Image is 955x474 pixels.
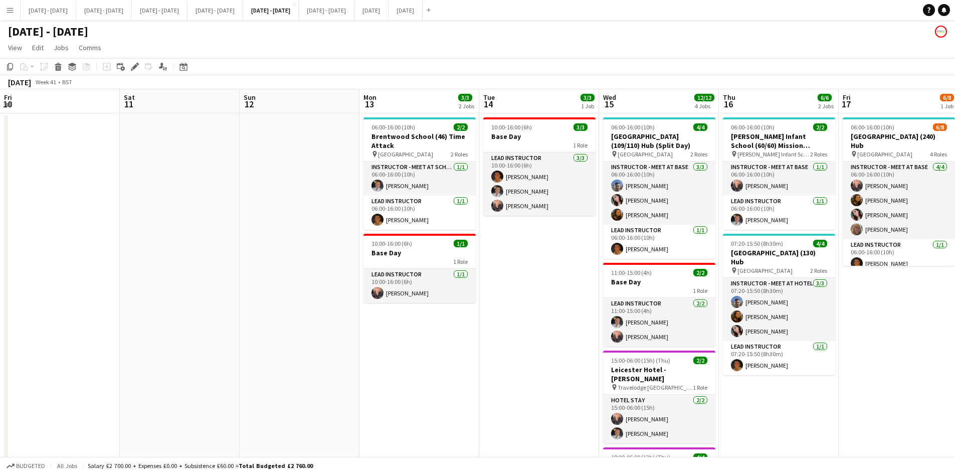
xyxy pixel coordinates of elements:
[731,240,783,247] span: 07:20-15:50 (8h30m)
[731,123,775,131] span: 06:00-16:00 (10h)
[32,43,44,52] span: Edit
[602,98,616,110] span: 15
[243,1,299,20] button: [DATE] - [DATE]
[491,123,532,131] span: 10:00-16:00 (6h)
[930,150,947,158] span: 4 Roles
[611,453,670,461] span: 18:00-06:00 (12h) (Thu)
[124,93,135,102] span: Sat
[28,41,48,54] a: Edit
[363,196,476,230] app-card-role: Lead Instructor1/106:00-16:00 (10h)[PERSON_NAME]
[88,462,313,469] div: Salary £2 700.00 + Expenses £0.00 + Subsistence £60.00 =
[483,117,596,216] app-job-card: 10:00-16:00 (6h)3/3Base Day1 RoleLead Instructor3/310:00-16:00 (6h)[PERSON_NAME][PERSON_NAME][PER...
[818,94,832,101] span: 6/6
[54,43,69,52] span: Jobs
[723,132,835,150] h3: [PERSON_NAME] Infant School (60/60) Mission Possible
[122,98,135,110] span: 11
[843,132,955,150] h3: [GEOGRAPHIC_DATA] (240) Hub
[362,98,376,110] span: 13
[378,150,433,158] span: [GEOGRAPHIC_DATA]
[603,93,616,102] span: Wed
[4,93,12,102] span: Fri
[603,117,715,259] app-job-card: 06:00-16:00 (10h)4/4[GEOGRAPHIC_DATA] (109/110) Hub (Split Day) [GEOGRAPHIC_DATA]2 RolesInstructo...
[693,453,707,461] span: 4/4
[603,263,715,347] app-job-card: 11:00-15:00 (4h)2/2Base Day1 RoleLead Instructor2/211:00-15:00 (4h)[PERSON_NAME][PERSON_NAME]
[818,102,834,110] div: 2 Jobs
[737,267,793,274] span: [GEOGRAPHIC_DATA]
[611,357,670,364] span: 15:00-06:00 (15h) (Thu)
[458,94,472,101] span: 3/3
[581,94,595,101] span: 3/3
[453,258,468,265] span: 1 Role
[813,240,827,247] span: 4/4
[603,162,715,225] app-card-role: Instructor - Meet at Base3/306:00-16:00 (10h)[PERSON_NAME][PERSON_NAME][PERSON_NAME]
[841,98,851,110] span: 17
[693,357,707,364] span: 2/2
[371,123,415,131] span: 06:00-16:00 (10h)
[603,132,715,150] h3: [GEOGRAPHIC_DATA] (109/110) Hub (Split Day)
[611,123,655,131] span: 06:00-16:00 (10h)
[187,1,243,20] button: [DATE] - [DATE]
[454,240,468,247] span: 1/1
[8,24,88,39] h1: [DATE] - [DATE]
[483,152,596,216] app-card-role: Lead Instructor3/310:00-16:00 (6h)[PERSON_NAME][PERSON_NAME][PERSON_NAME]
[62,78,72,86] div: BST
[737,150,810,158] span: [PERSON_NAME] Infant School
[363,269,476,303] app-card-role: Lead Instructor1/110:00-16:00 (6h)[PERSON_NAME]
[389,1,423,20] button: [DATE]
[603,351,715,443] app-job-card: 15:00-06:00 (15h) (Thu)2/2Leicester Hotel - [PERSON_NAME] Travelodge [GEOGRAPHIC_DATA]1 RoleHotel...
[459,102,474,110] div: 2 Jobs
[55,462,79,469] span: All jobs
[603,298,715,347] app-card-role: Lead Instructor2/211:00-15:00 (4h)[PERSON_NAME][PERSON_NAME]
[451,150,468,158] span: 2 Roles
[50,41,73,54] a: Jobs
[723,234,835,375] app-job-card: 07:20-15:50 (8h30m)4/4[GEOGRAPHIC_DATA] (130) Hub [GEOGRAPHIC_DATA]2 RolesInstructor - Meet at Ho...
[363,234,476,303] app-job-card: 10:00-16:00 (6h)1/1Base Day1 RoleLead Instructor1/110:00-16:00 (6h)[PERSON_NAME]
[810,150,827,158] span: 2 Roles
[603,395,715,443] app-card-role: Hotel Stay2/215:00-06:00 (15h)[PERSON_NAME][PERSON_NAME]
[21,1,76,20] button: [DATE] - [DATE]
[244,93,256,102] span: Sun
[354,1,389,20] button: [DATE]
[694,94,714,101] span: 12/12
[723,117,835,230] app-job-card: 06:00-16:00 (10h)2/2[PERSON_NAME] Infant School (60/60) Mission Possible [PERSON_NAME] Infant Sch...
[33,78,58,86] span: Week 41
[695,102,714,110] div: 4 Jobs
[693,123,707,131] span: 4/4
[843,162,955,239] app-card-role: Instructor - Meet at Base4/406:00-16:00 (10h)[PERSON_NAME][PERSON_NAME][PERSON_NAME][PERSON_NAME]
[618,150,673,158] span: [GEOGRAPHIC_DATA]
[363,117,476,230] app-job-card: 06:00-16:00 (10h)2/2Brentwood School (46) Time Attack [GEOGRAPHIC_DATA]2 RolesInstructor - Meet a...
[723,341,835,375] app-card-role: Lead Instructor1/107:20-15:50 (8h30m)[PERSON_NAME]
[723,162,835,196] app-card-role: Instructor - Meet at Base1/106:00-16:00 (10h)[PERSON_NAME]
[363,93,376,102] span: Mon
[603,277,715,286] h3: Base Day
[76,1,132,20] button: [DATE] - [DATE]
[483,132,596,141] h3: Base Day
[3,98,12,110] span: 10
[299,1,354,20] button: [DATE] - [DATE]
[940,102,953,110] div: 1 Job
[843,239,955,273] app-card-role: Lead Instructor1/106:00-16:00 (10h)[PERSON_NAME]
[843,117,955,266] app-job-card: 06:00-16:00 (10h)6/8[GEOGRAPHIC_DATA] (240) Hub [GEOGRAPHIC_DATA]4 RolesInstructor - Meet at Base...
[693,384,707,391] span: 1 Role
[693,287,707,294] span: 1 Role
[611,269,652,276] span: 11:00-15:00 (4h)
[8,77,31,87] div: [DATE]
[16,462,45,469] span: Budgeted
[79,43,101,52] span: Comms
[5,460,47,471] button: Budgeted
[4,41,26,54] a: View
[454,123,468,131] span: 2/2
[940,94,954,101] span: 6/8
[363,132,476,150] h3: Brentwood School (46) Time Attack
[242,98,256,110] span: 12
[813,123,827,131] span: 2/2
[723,248,835,266] h3: [GEOGRAPHIC_DATA] (130) Hub
[603,365,715,383] h3: Leicester Hotel - [PERSON_NAME]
